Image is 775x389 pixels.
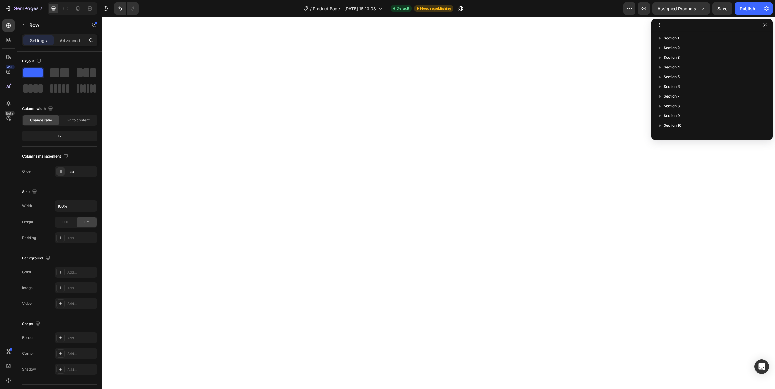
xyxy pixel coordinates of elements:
[664,93,680,99] span: Section 7
[754,359,769,374] div: Open Intercom Messenger
[664,113,680,119] span: Section 9
[664,84,680,90] span: Section 6
[2,2,45,15] button: 7
[22,367,36,372] div: Shadow
[397,6,409,11] span: Default
[664,45,680,51] span: Section 2
[652,2,710,15] button: Assigned Products
[22,335,34,341] div: Border
[22,105,54,113] div: Column width
[67,335,96,341] div: Add...
[6,65,15,69] div: 450
[735,2,760,15] button: Publish
[313,5,376,12] span: Product Page - [DATE] 16:13:08
[420,6,451,11] span: Need republishing
[717,6,727,11] span: Save
[67,285,96,291] div: Add...
[114,2,139,15] div: Undo/Redo
[22,219,33,225] div: Height
[664,55,680,61] span: Section 3
[22,203,32,209] div: Width
[658,5,696,12] span: Assigned Products
[740,5,755,12] div: Publish
[67,351,96,357] div: Add...
[22,351,34,356] div: Corner
[22,57,42,65] div: Layout
[55,201,97,211] input: Auto
[22,285,33,291] div: Image
[62,219,68,225] span: Full
[310,5,312,12] span: /
[22,301,32,306] div: Video
[22,152,69,161] div: Columns management
[67,169,96,175] div: 1 col
[22,254,51,262] div: Background
[29,22,81,29] p: Row
[30,118,52,123] span: Change ratio
[22,320,41,328] div: Shape
[664,74,680,80] span: Section 5
[22,235,36,241] div: Padding
[712,2,732,15] button: Save
[102,17,775,389] iframe: Design area
[67,367,96,372] div: Add...
[22,269,31,275] div: Color
[664,122,681,128] span: Section 10
[664,64,680,70] span: Section 4
[84,219,89,225] span: Fit
[67,301,96,307] div: Add...
[664,103,680,109] span: Section 8
[664,35,679,41] span: Section 1
[5,111,15,116] div: Beta
[60,37,80,44] p: Advanced
[40,5,42,12] p: 7
[67,270,96,275] div: Add...
[67,118,90,123] span: Fit to content
[67,235,96,241] div: Add...
[22,188,38,196] div: Size
[664,132,681,138] span: Section 11
[22,169,32,174] div: Order
[23,132,96,140] div: 12
[30,37,47,44] p: Settings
